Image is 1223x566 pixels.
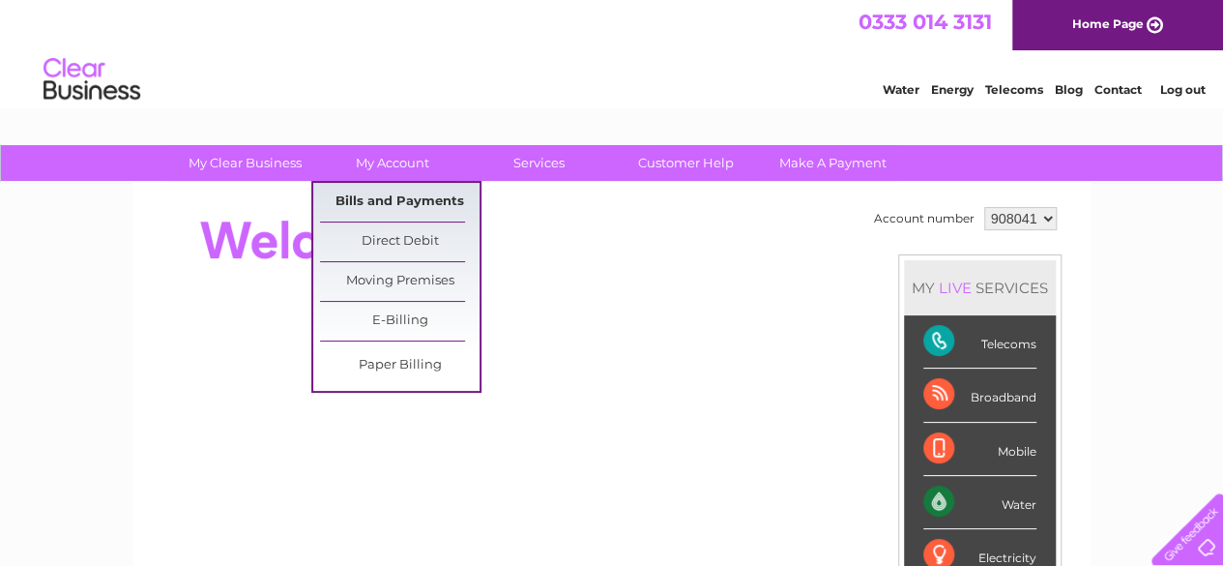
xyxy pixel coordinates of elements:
a: Water [883,82,919,97]
a: Log out [1159,82,1205,97]
a: Services [459,145,619,181]
a: Paper Billing [320,346,480,385]
a: Customer Help [606,145,766,181]
a: Direct Debit [320,223,480,261]
div: LIVE [935,279,975,297]
div: Telecoms [923,315,1036,369]
a: Make A Payment [753,145,913,181]
div: Water [923,476,1036,529]
a: Contact [1094,82,1142,97]
td: Account number [869,202,979,235]
a: My Account [312,145,472,181]
a: 0333 014 3131 [859,10,992,34]
a: My Clear Business [165,145,325,181]
a: E-Billing [320,302,480,341]
a: Bills and Payments [320,183,480,222]
img: logo.png [43,50,141,109]
div: Broadband [923,369,1036,422]
a: Moving Premises [320,262,480,301]
div: Mobile [923,423,1036,476]
a: Energy [931,82,974,97]
div: MY SERVICES [904,260,1056,315]
a: Blog [1055,82,1083,97]
a: Telecoms [985,82,1043,97]
div: Clear Business is a trading name of Verastar Limited (registered in [GEOGRAPHIC_DATA] No. 3667643... [156,11,1069,94]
